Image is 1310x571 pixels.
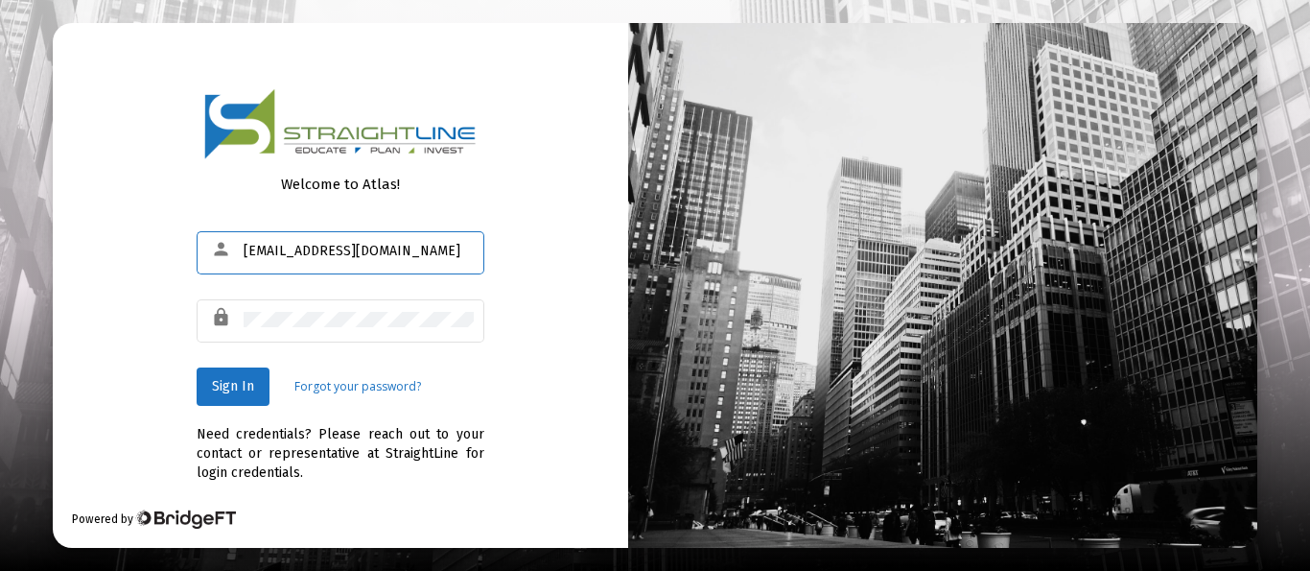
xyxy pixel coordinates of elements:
mat-icon: lock [211,306,234,329]
img: Logo [204,88,477,160]
div: Need credentials? Please reach out to your contact or representative at StraightLine for login cr... [197,406,484,483]
a: Forgot your password? [294,377,421,396]
div: Powered by [72,510,236,529]
span: Sign In [212,378,254,394]
div: Welcome to Atlas! [197,175,484,194]
button: Sign In [197,368,269,406]
mat-icon: person [211,238,234,261]
input: Email or Username [244,244,474,259]
img: Bridge Financial Technology Logo [135,510,236,529]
